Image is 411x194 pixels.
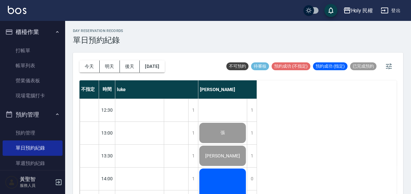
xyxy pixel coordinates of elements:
button: 預約管理 [3,106,63,123]
button: 明天 [100,60,120,73]
button: 登出 [378,5,403,17]
a: 打帳單 [3,43,63,58]
img: Person [5,176,18,189]
div: 13:00 [99,121,115,144]
div: 1 [188,145,198,167]
a: 單週預約紀錄 [3,156,63,171]
div: [PERSON_NAME] [198,80,257,99]
div: 12:30 [99,99,115,121]
div: 1 [247,99,257,121]
button: 今天 [79,60,100,73]
span: 預約成功 (指定) [313,63,347,69]
div: Holy 民權 [351,7,373,15]
button: Holy 民權 [341,4,376,17]
div: 時間 [99,80,115,99]
p: 服務人員 [20,183,53,188]
h2: day Reservation records [73,29,123,33]
h3: 單日預約紀錄 [73,36,123,45]
div: 14:00 [99,167,115,190]
span: 待審核 [251,63,269,69]
div: 1 [188,122,198,144]
span: 張 [219,130,226,136]
span: 預約成功 (不指定) [272,63,310,69]
button: 櫃檯作業 [3,24,63,40]
div: 1 [188,168,198,190]
div: luke [115,80,198,99]
a: 營業儀表板 [3,73,63,88]
div: 不指定 [79,80,99,99]
img: Logo [8,6,26,14]
div: 13:30 [99,144,115,167]
h5: 黃聖智 [20,176,53,183]
button: 後天 [120,60,140,73]
span: [PERSON_NAME] [204,153,241,158]
a: 帳單列表 [3,58,63,73]
span: 不可預約 [226,63,248,69]
div: 1 [247,145,257,167]
div: 1 [188,99,198,121]
button: save [324,4,337,17]
a: 預約管理 [3,125,63,140]
div: 0 [247,168,257,190]
a: 現場電腦打卡 [3,88,63,103]
div: 1 [247,122,257,144]
a: 單日預約紀錄 [3,140,63,155]
button: [DATE] [140,60,164,73]
span: 已完成預約 [350,63,376,69]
